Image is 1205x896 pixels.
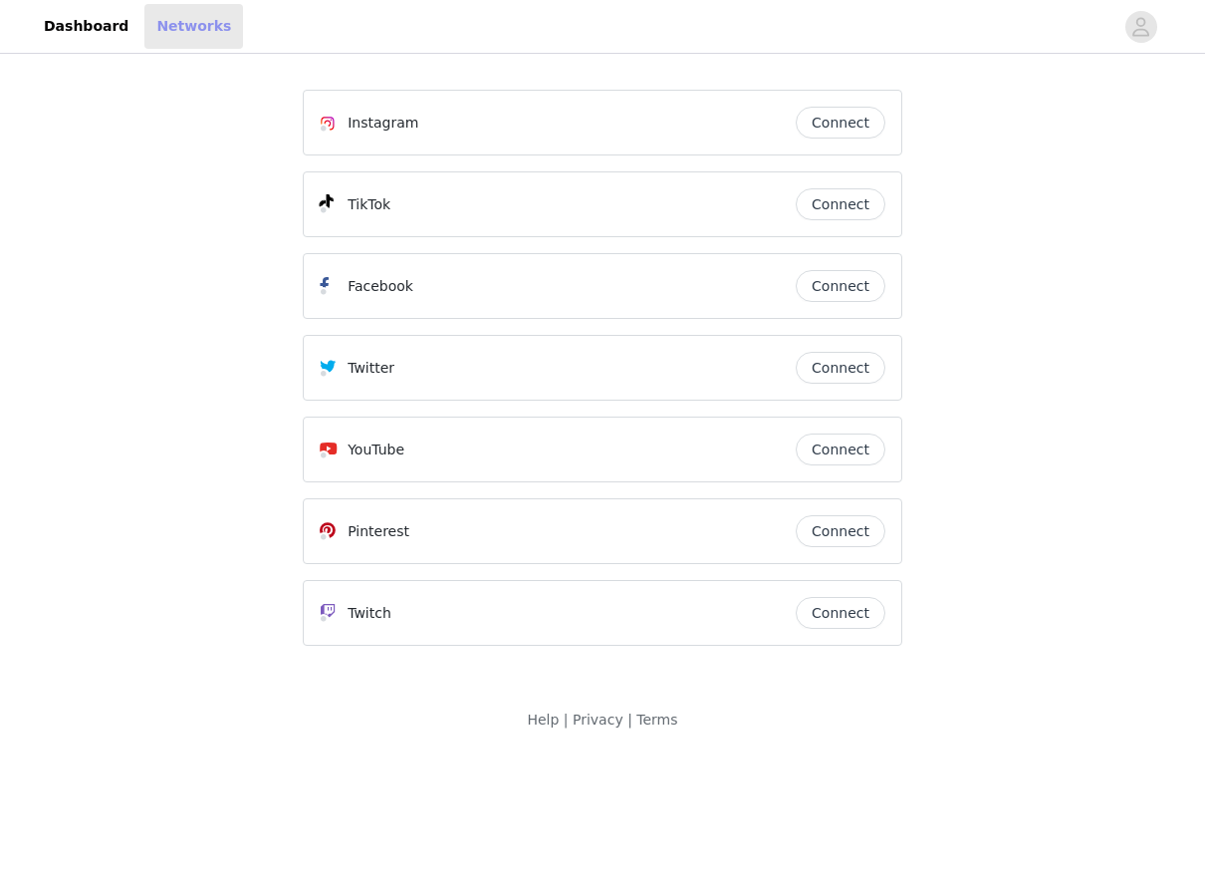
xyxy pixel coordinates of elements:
p: Facebook [348,276,413,297]
span: | [627,712,632,728]
button: Connect [796,515,885,547]
p: Pinterest [348,521,409,542]
a: Dashboard [32,4,140,49]
p: Twitter [348,358,394,379]
button: Connect [796,434,885,465]
p: TikTok [348,194,390,215]
button: Connect [796,352,885,384]
img: Instagram Icon [320,116,336,132]
p: Twitch [348,603,391,624]
button: Connect [796,597,885,629]
button: Connect [796,107,885,139]
a: Terms [636,712,677,728]
a: Networks [144,4,243,49]
a: Help [527,712,559,728]
span: | [564,712,569,728]
p: Instagram [348,113,418,134]
button: Connect [796,188,885,220]
p: YouTube [348,440,404,460]
a: Privacy [573,712,623,728]
div: avatar [1131,11,1150,43]
button: Connect [796,270,885,302]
